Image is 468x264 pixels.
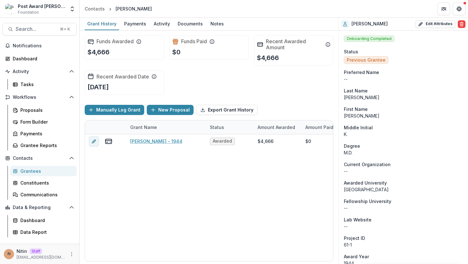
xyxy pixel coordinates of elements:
h2: [PERSON_NAME] [351,21,388,27]
button: Partners [437,3,450,15]
span: Last Name [344,87,368,94]
button: Get Help [453,3,465,15]
button: edit [89,136,99,146]
div: Communications [20,191,72,198]
span: Preferred Name [344,69,379,76]
a: Communications [10,189,77,200]
button: view-payments [105,138,112,145]
h2: Recent Awarded Date [96,74,149,80]
button: Edit Attributes [415,20,455,28]
button: Open Activity [3,66,77,77]
a: Constituents [10,178,77,188]
div: Nitin [8,252,11,256]
span: Awarded [213,139,232,144]
span: Workflows [13,95,67,100]
h2: Funds Awarded [96,38,134,44]
a: Notes [208,18,226,30]
p: $4,666 [88,47,110,57]
div: Tasks [20,81,72,88]
p: K. [344,131,463,138]
h2: Recent Awarded Amount [266,38,323,51]
span: Search... [16,26,56,32]
a: Contacts [82,4,107,13]
span: Onboarding Completed [344,36,394,42]
a: Grantees [10,166,77,176]
div: Proposals [20,107,72,113]
h2: Funds Paid [181,38,207,44]
div: Status [206,120,254,134]
div: Data Report [20,229,72,235]
div: Grant Name [126,120,206,134]
div: Post Award [PERSON_NAME] Childs Memorial Fund [18,3,65,10]
p: 61-1 [344,241,463,248]
span: Status [344,48,358,55]
button: Open Contacts [3,153,77,163]
p: M.D. [344,149,463,156]
button: Open Data & Reporting [3,202,77,213]
div: Payments [122,19,149,28]
div: Activity [151,19,173,28]
span: Middle Initial [344,124,373,131]
a: Form Builder [10,117,77,127]
span: Foundation [18,10,39,15]
img: Post Award Jane Coffin Childs Memorial Fund [5,4,15,14]
div: Status [206,124,228,131]
div: ⌘ + K [59,26,71,33]
button: Delete [458,20,465,28]
div: Amount Awarded [254,124,299,131]
p: -- [344,168,463,174]
p: Amount Paid [305,124,333,131]
div: Form Builder [20,118,72,125]
p: $0 [172,47,181,57]
a: Grantee Reports [10,140,77,151]
a: Payments [122,18,149,30]
p: [EMAIL_ADDRESS][DOMAIN_NAME] [17,254,65,260]
button: Search... [3,23,77,36]
span: Data & Reporting [13,205,67,210]
button: Manually Log Grant [85,105,144,115]
span: Lab Website [344,216,372,223]
span: Awarded University [344,179,387,186]
span: Degree [344,143,360,149]
p: [PERSON_NAME] [344,94,463,101]
div: Grant History [85,19,119,28]
button: Open entity switcher [68,3,77,15]
p: Nitin [17,248,27,254]
p: [GEOGRAPHIC_DATA] [344,186,463,193]
span: Fellowship University [344,198,391,205]
div: $0 [305,138,311,145]
a: Tasks [10,79,77,90]
div: Grantees [20,168,72,174]
p: Staff [30,248,42,254]
span: First Name [344,106,368,112]
span: Award Year [344,253,369,260]
div: Amount Paid [301,120,349,134]
p: $4,666 [257,53,279,63]
div: Dashboard [13,55,72,62]
div: Documents [175,19,205,28]
button: Notifications [3,41,77,51]
nav: breadcrumb [82,4,154,13]
div: [PERSON_NAME] [116,5,152,12]
div: Grant Name [126,124,161,131]
div: Notes [208,19,226,28]
a: [PERSON_NAME] - 1944 [130,138,182,145]
span: Current Organization [344,161,391,168]
div: Amount Awarded [254,120,301,134]
div: Payments [20,130,72,137]
div: Dashboard [20,217,72,224]
a: Proposals [10,105,77,115]
button: More [68,250,75,258]
p: -- [344,223,463,230]
span: Activity [13,69,67,74]
a: Data Report [10,227,77,237]
span: Previous Grantee [347,58,386,63]
span: Project ID [344,235,365,241]
div: -- [344,76,463,82]
a: Dashboard [3,53,77,64]
p: [PERSON_NAME] [344,112,463,119]
a: Documents [175,18,205,30]
div: Contacts [85,5,105,12]
button: Open Workflows [3,92,77,102]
